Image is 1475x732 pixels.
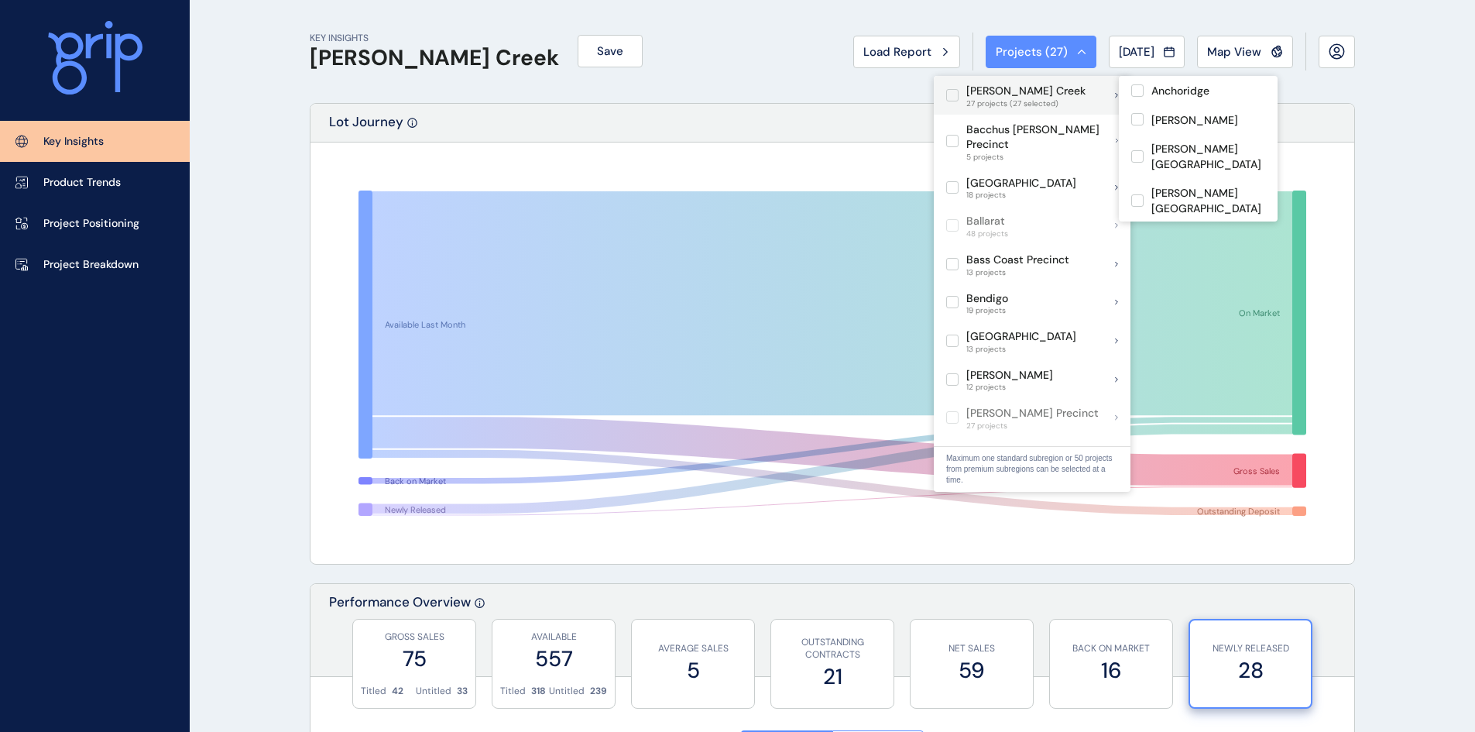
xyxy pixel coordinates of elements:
p: Craigieburn West Precinct [966,445,1101,460]
p: 33 [457,685,468,698]
span: 19 projects [966,306,1008,315]
p: [GEOGRAPHIC_DATA] [966,176,1076,191]
label: 28 [1198,655,1303,686]
p: Untitled [416,685,451,698]
button: Save [578,35,643,67]
p: Bacchus [PERSON_NAME] Precinct [966,122,1116,153]
p: AVERAGE SALES [640,642,746,655]
p: Titled [500,685,526,698]
span: Save [597,43,623,59]
p: [PERSON_NAME] Precinct [966,406,1099,421]
span: 13 projects [966,268,1069,277]
span: 27 projects [966,421,1099,431]
p: 239 [590,685,607,698]
button: Projects (27) [986,36,1096,68]
p: Product Trends [43,175,121,191]
p: Anchoridge [1151,84,1209,99]
p: Project Breakdown [43,257,139,273]
span: 13 projects [966,345,1076,354]
span: Map View [1207,44,1261,60]
p: 318 [531,685,546,698]
span: 48 projects [966,229,1008,239]
label: 59 [918,655,1025,686]
p: Key Insights [43,134,104,149]
p: Titled [361,685,386,698]
label: 21 [779,662,886,692]
label: 75 [361,644,468,674]
p: AVAILABLE [500,631,607,644]
p: KEY INSIGHTS [310,32,559,45]
p: Lot Journey [329,113,403,142]
p: NEWLY RELEASED [1198,642,1303,655]
p: Bass Coast Precinct [966,253,1069,268]
span: Load Report [863,44,931,60]
p: Maximum one standard subregion or 50 projects from premium subregions can be selected at a time. [946,453,1118,486]
span: 5 projects [966,153,1116,162]
span: [DATE] [1119,44,1154,60]
label: 16 [1058,655,1165,686]
span: 27 projects (27 selected) [966,99,1086,108]
p: Untitled [549,685,585,698]
button: Load Report [853,36,960,68]
p: [PERSON_NAME] Creek [966,84,1086,99]
p: BACK ON MARKET [1058,642,1165,655]
label: 5 [640,655,746,686]
p: OUTSTANDING CONTRACTS [779,636,886,662]
h1: [PERSON_NAME] Creek [310,45,559,71]
p: [PERSON_NAME] [966,368,1053,383]
button: [DATE] [1109,36,1185,68]
p: GROSS SALES [361,631,468,644]
p: NET SALES [918,642,1025,655]
p: [PERSON_NAME][GEOGRAPHIC_DATA] [1151,142,1265,172]
label: 557 [500,644,607,674]
button: Map View [1197,36,1293,68]
p: Project Positioning [43,216,139,232]
span: 18 projects [966,191,1076,200]
p: 42 [392,685,403,698]
p: Ballarat [966,214,1008,229]
p: [GEOGRAPHIC_DATA] [966,329,1076,345]
p: [PERSON_NAME][GEOGRAPHIC_DATA] [1151,186,1265,216]
p: Bendigo [966,291,1008,307]
p: [PERSON_NAME] [1151,113,1238,129]
p: Performance Overview [329,593,471,676]
span: 12 projects [966,383,1053,392]
span: Projects ( 27 ) [996,44,1068,60]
